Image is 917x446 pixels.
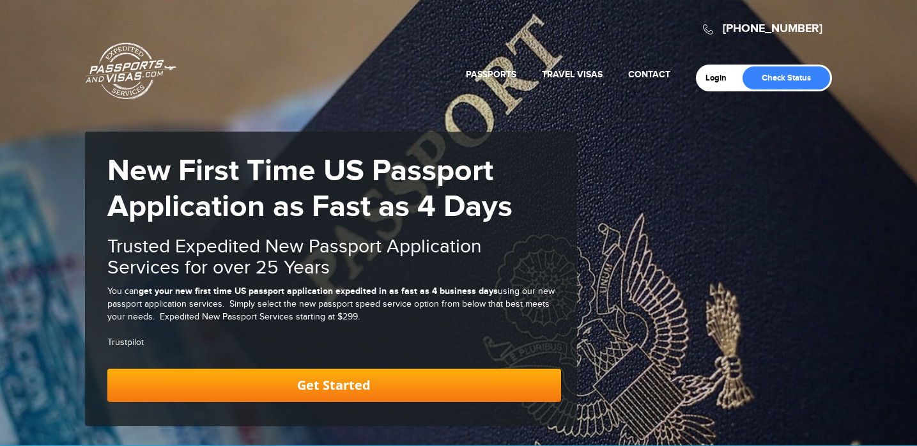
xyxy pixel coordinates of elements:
[107,285,561,324] div: You can using our new passport application services. Simply select the new passport speed service...
[466,69,516,80] a: Passports
[86,42,176,100] a: Passports & [DOMAIN_NAME]
[743,66,830,89] a: Check Status
[107,153,512,226] strong: New First Time US Passport Application as Fast as 4 Days
[139,286,498,296] strong: get your new first time US passport application expedited in as fast as 4 business days
[107,369,561,402] a: Get Started
[723,22,822,36] a: [PHONE_NUMBER]
[542,69,603,80] a: Travel Visas
[107,337,144,348] a: Trustpilot
[705,73,736,83] a: Login
[628,69,670,80] a: Contact
[107,236,561,279] h2: Trusted Expedited New Passport Application Services for over 25 Years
